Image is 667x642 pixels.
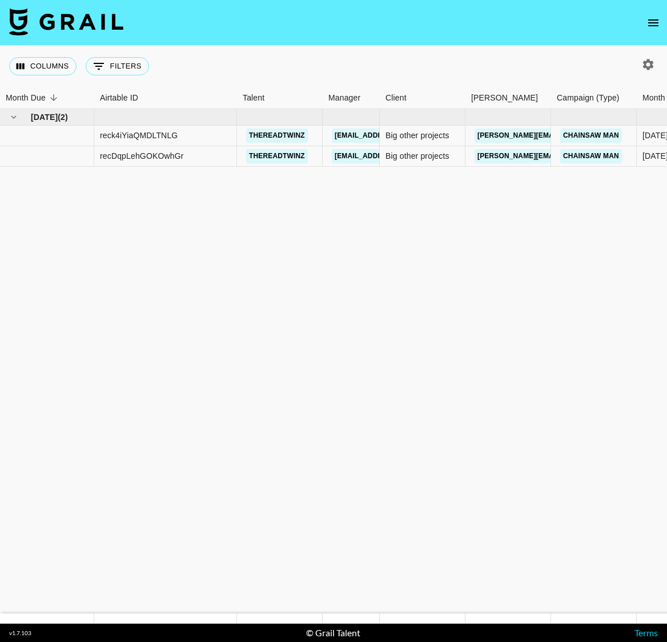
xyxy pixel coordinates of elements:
div: Client [380,87,465,109]
button: Show filters [86,57,149,75]
button: Sort [46,90,62,106]
a: Terms [634,627,658,638]
div: Big other projects [380,126,465,146]
a: thereadtwinz [246,129,308,143]
a: Chainsaw Man [560,129,622,143]
div: © Grail Talent [306,627,360,639]
div: [PERSON_NAME] [471,87,538,109]
span: ( 2 ) [58,111,68,123]
div: Campaign (Type) [557,87,620,109]
button: Select columns [9,57,77,75]
div: recDqpLehGOKOwhGr [100,150,184,162]
div: Manager [323,87,380,109]
span: [DATE] [31,111,58,123]
div: Airtable ID [100,87,138,109]
a: [PERSON_NAME][EMAIL_ADDRESS][DOMAIN_NAME] [475,149,661,163]
div: Client [385,87,407,109]
a: Chainsaw Man [560,149,622,163]
a: [PERSON_NAME][EMAIL_ADDRESS][DOMAIN_NAME] [475,129,661,143]
div: Airtable ID [94,87,237,109]
div: Booker [465,87,551,109]
div: Talent [243,87,264,109]
div: Talent [237,87,323,109]
button: hide children [6,109,22,125]
div: Campaign (Type) [551,87,637,109]
div: Manager [328,87,360,109]
a: [EMAIL_ADDRESS][DOMAIN_NAME] [332,149,460,163]
img: Grail Talent [9,8,123,35]
a: [EMAIL_ADDRESS][DOMAIN_NAME] [332,129,460,143]
div: reck4iYiaQMDLTNLG [100,130,178,141]
a: thereadtwinz [246,149,308,163]
div: v 1.7.103 [9,629,31,637]
button: open drawer [642,11,665,34]
div: Month Due [6,87,46,109]
div: Big other projects [380,146,465,167]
